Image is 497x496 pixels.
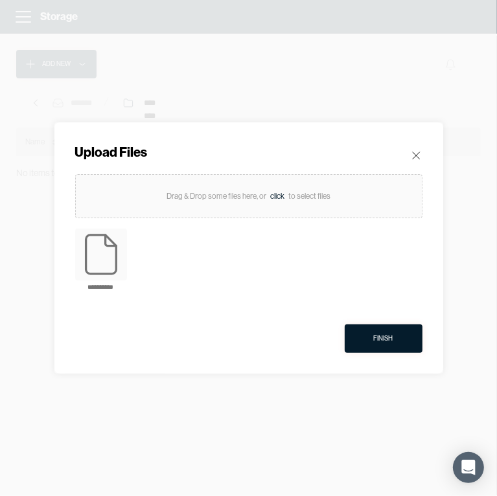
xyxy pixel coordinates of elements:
div: Finish [374,332,393,345]
button: Finish [345,324,422,353]
div: Drag & Drop some files here, orclickto select files [75,174,422,218]
div: Upload Files [75,143,148,161]
div: click [266,190,288,203]
div: Open Intercom Messenger [453,452,484,483]
div: Drag & Drop some files here, or to select files [167,190,330,203]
